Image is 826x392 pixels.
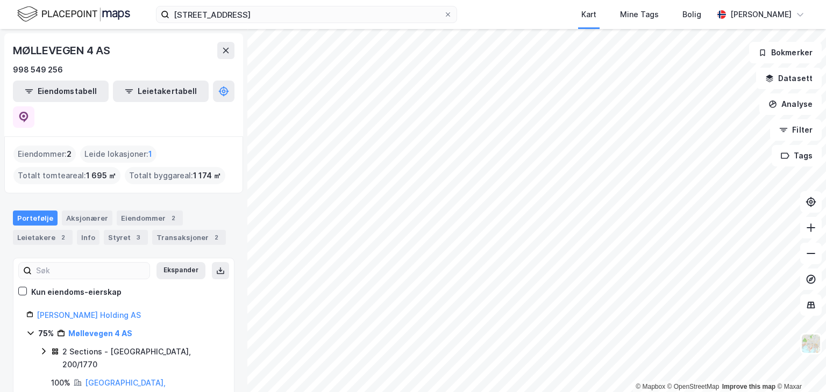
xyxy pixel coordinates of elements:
input: Søk på adresse, matrikkel, gårdeiere, leietakere eller personer [169,6,444,23]
div: 100% [51,376,70,389]
div: Transaksjoner [152,230,226,245]
span: 1 174 ㎡ [193,169,221,182]
div: 3 [133,232,144,243]
div: 998 549 256 [13,63,63,76]
div: Totalt byggareal : [125,167,225,184]
div: Eiendommer [117,210,183,226]
div: Info [77,230,99,245]
button: Filter [770,119,822,141]
span: 1 695 ㎡ [86,169,116,182]
span: 1 [148,148,152,161]
button: Eiendomstabell [13,81,109,102]
div: Bolig [682,8,701,21]
div: Styret [104,230,148,245]
div: Eiendommer : [13,146,76,163]
a: OpenStreetMap [667,383,720,390]
div: Kun eiendoms-eierskap [31,286,122,299]
button: Ekspander [156,262,205,279]
button: Tags [772,145,822,166]
div: 2 [58,232,68,243]
a: [PERSON_NAME] Holding AS [37,310,141,320]
img: logo.f888ab2527a4732fd821a326f86c7f29.svg [17,5,130,24]
div: Kontrollprogram for chat [772,340,826,392]
img: Z [801,333,821,354]
div: Aksjonærer [62,210,112,226]
div: 2 [211,232,222,243]
div: Mine Tags [620,8,659,21]
div: [PERSON_NAME] [730,8,792,21]
button: Datasett [756,68,822,89]
div: 2 Sections - [GEOGRAPHIC_DATA], 200/1770 [62,345,221,371]
button: Analyse [759,93,822,115]
span: 2 [67,148,72,161]
div: 2 [168,213,179,223]
button: Bokmerker [749,42,822,63]
button: Leietakertabell [113,81,209,102]
div: 75% [38,327,54,340]
input: Søk [32,263,149,279]
div: MØLLEVEGEN 4 AS [13,42,112,59]
iframe: Chat Widget [772,340,826,392]
div: Kart [581,8,596,21]
div: Portefølje [13,210,58,226]
a: Møllevegen 4 AS [68,329,132,338]
div: Totalt tomteareal : [13,167,120,184]
a: Mapbox [636,383,665,390]
div: Leide lokasjoner : [80,146,156,163]
div: Leietakere [13,230,73,245]
a: Improve this map [722,383,775,390]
